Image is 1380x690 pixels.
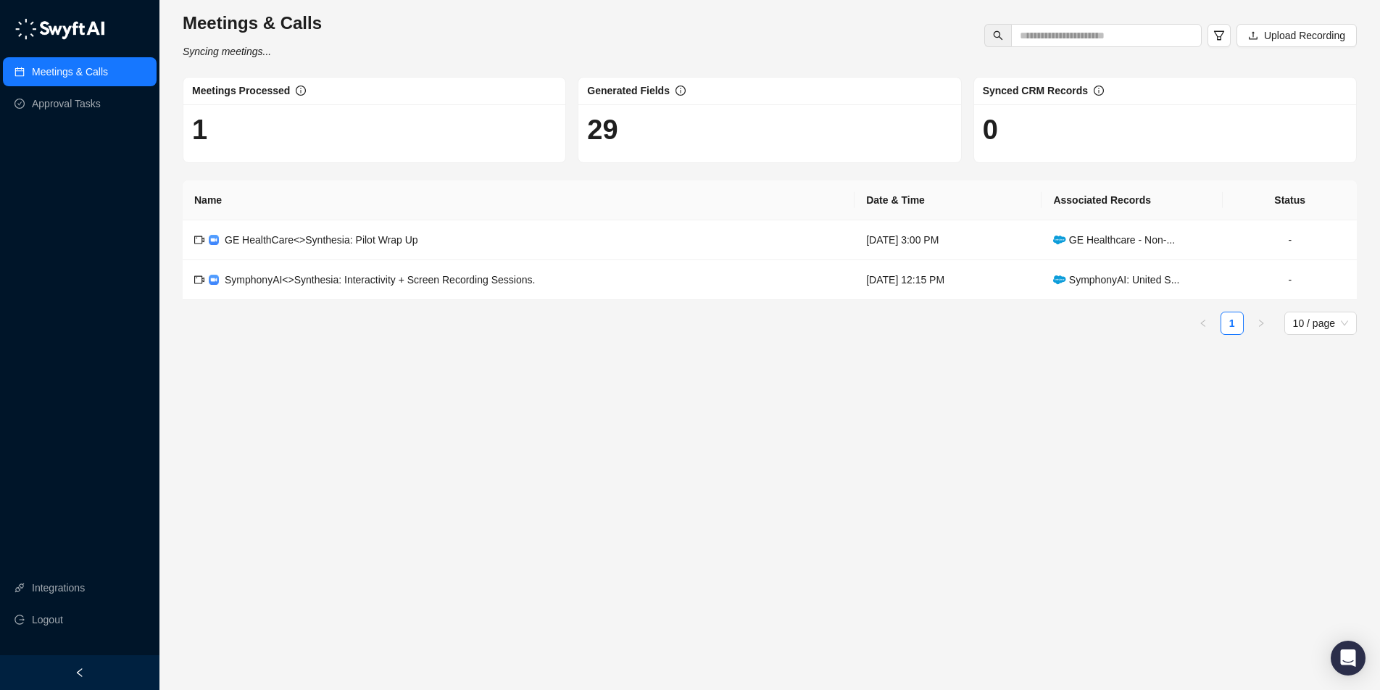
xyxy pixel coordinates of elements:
[183,180,855,220] th: Name
[983,85,1088,96] span: Synced CRM Records
[75,668,85,678] span: left
[855,260,1042,300] td: [DATE] 12:15 PM
[855,220,1042,260] td: [DATE] 3:00 PM
[296,86,306,96] span: info-circle
[587,85,670,96] span: Generated Fields
[1042,180,1223,220] th: Associated Records
[32,573,85,602] a: Integrations
[1257,319,1265,328] span: right
[209,275,219,285] img: zoom-DkfWWZB2.png
[32,89,101,118] a: Approval Tasks
[1250,312,1273,335] li: Next Page
[14,18,105,40] img: logo-05li4sbe.png
[194,235,204,245] span: video-camera
[32,605,63,634] span: Logout
[209,235,219,245] img: zoom-DkfWWZB2.png
[1264,28,1345,43] span: Upload Recording
[14,615,25,625] span: logout
[1221,312,1244,335] li: 1
[1221,312,1243,334] a: 1
[183,46,271,57] i: Syncing meetings...
[1236,24,1357,47] button: Upload Recording
[676,86,686,96] span: info-circle
[855,180,1042,220] th: Date & Time
[1248,30,1258,41] span: upload
[225,274,535,286] span: SymphonyAI<>Synthesia: Interactivity + Screen Recording Sessions.
[587,113,952,146] h1: 29
[194,275,204,285] span: video-camera
[192,113,557,146] h1: 1
[1250,312,1273,335] button: right
[192,85,290,96] span: Meetings Processed
[1223,180,1357,220] th: Status
[993,30,1003,41] span: search
[1223,260,1357,300] td: -
[1053,274,1179,286] span: SymphonyAI: United S...
[1331,641,1366,676] div: Open Intercom Messenger
[32,57,108,86] a: Meetings & Calls
[1094,86,1104,96] span: info-circle
[1293,312,1348,334] span: 10 / page
[1284,312,1357,335] div: Page Size
[183,12,322,35] h3: Meetings & Calls
[1053,234,1175,246] span: GE Healthcare - Non-...
[1199,319,1207,328] span: left
[983,113,1347,146] h1: 0
[1213,30,1225,41] span: filter
[1192,312,1215,335] li: Previous Page
[1223,220,1357,260] td: -
[225,234,418,246] span: GE HealthCare<>Synthesia: Pilot Wrap Up
[1192,312,1215,335] button: left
